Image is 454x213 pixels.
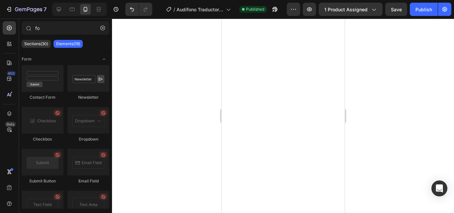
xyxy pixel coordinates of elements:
[22,136,63,142] div: Checkbox
[99,54,109,64] span: Toggle open
[67,136,109,142] div: Dropdown
[222,19,345,213] iframe: Design area
[5,122,16,127] div: Beta
[415,6,432,13] div: Publish
[22,178,63,184] div: Submit Button
[246,6,264,12] span: Published
[173,6,175,13] span: /
[6,71,16,76] div: 450
[67,178,109,184] div: Email Field
[44,5,47,13] p: 7
[391,7,402,12] span: Save
[324,6,368,13] span: 1 product assigned
[22,94,63,100] div: Contact Form
[431,180,447,196] div: Open Intercom Messenger
[56,41,80,47] p: Elements(19)
[385,3,407,16] button: Save
[24,41,48,47] p: Sections(30)
[125,3,152,16] div: Undo/Redo
[410,3,438,16] button: Publish
[67,94,109,100] div: Newsletter
[22,56,32,62] span: Form
[176,6,223,13] span: Audífono Traductor - [DATE] 02:07:34
[319,3,383,16] button: 1 product assigned
[22,21,109,35] input: Search Sections & Elements
[3,3,50,16] button: 7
